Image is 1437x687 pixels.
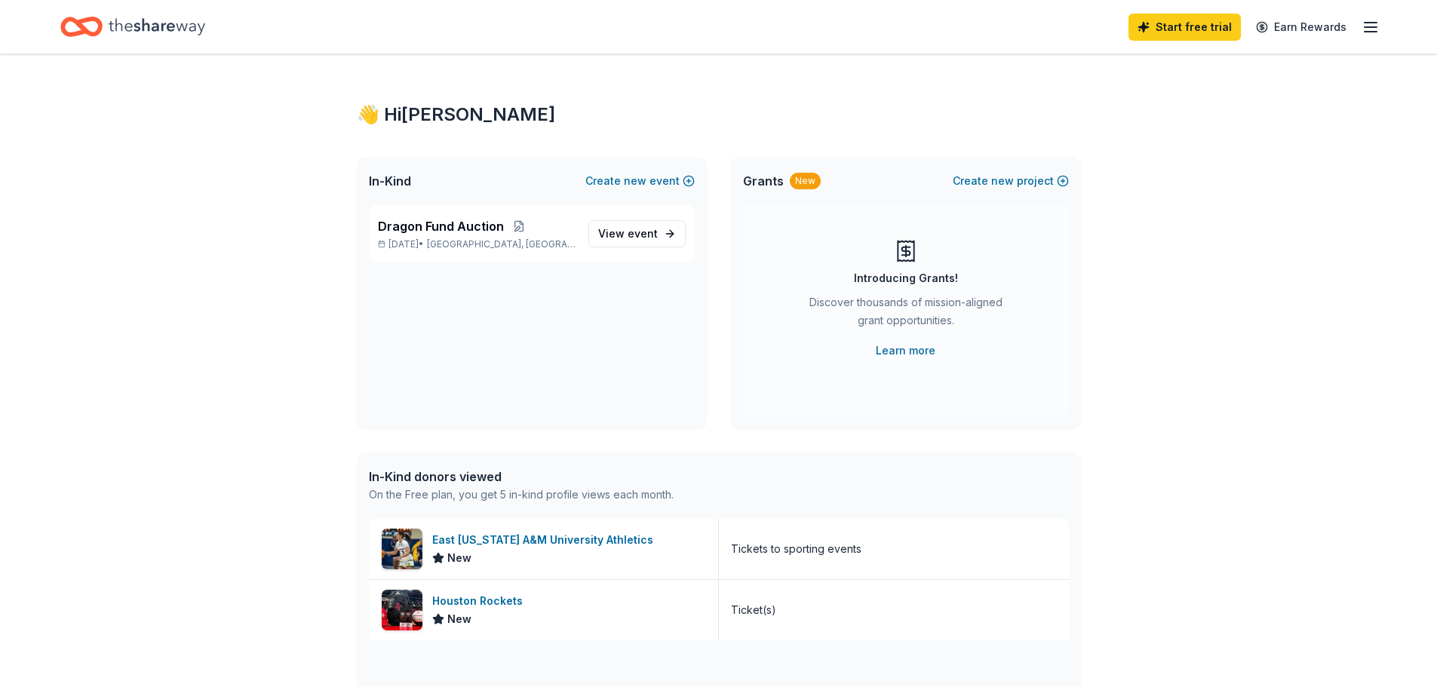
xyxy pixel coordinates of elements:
span: event [628,227,658,240]
div: Tickets to sporting events [731,540,861,558]
span: new [991,172,1014,190]
a: Start free trial [1128,14,1241,41]
div: Introducing Grants! [854,269,958,287]
span: [GEOGRAPHIC_DATA], [GEOGRAPHIC_DATA] [427,238,576,250]
p: [DATE] • [378,238,576,250]
span: Grants [743,172,784,190]
div: On the Free plan, you get 5 in-kind profile views each month. [369,486,674,504]
span: New [447,610,471,628]
div: Houston Rockets [432,592,529,610]
button: Createnewproject [953,172,1069,190]
div: In-Kind donors viewed [369,468,674,486]
span: new [624,172,646,190]
a: View event [588,220,686,247]
span: In-Kind [369,172,411,190]
span: New [447,549,471,567]
div: New [790,173,821,189]
div: Discover thousands of mission-aligned grant opportunities. [803,293,1009,336]
a: Learn more [876,342,935,360]
a: Home [60,9,205,44]
img: Image for East Texas A&M University Athletics [382,529,422,569]
span: View [598,225,658,243]
div: Ticket(s) [731,601,776,619]
button: Createnewevent [585,172,695,190]
img: Image for Houston Rockets [382,590,422,630]
a: Earn Rewards [1247,14,1356,41]
span: Dragon Fund Auction [378,217,504,235]
div: 👋 Hi [PERSON_NAME] [357,103,1081,127]
div: East [US_STATE] A&M University Athletics [432,531,659,549]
